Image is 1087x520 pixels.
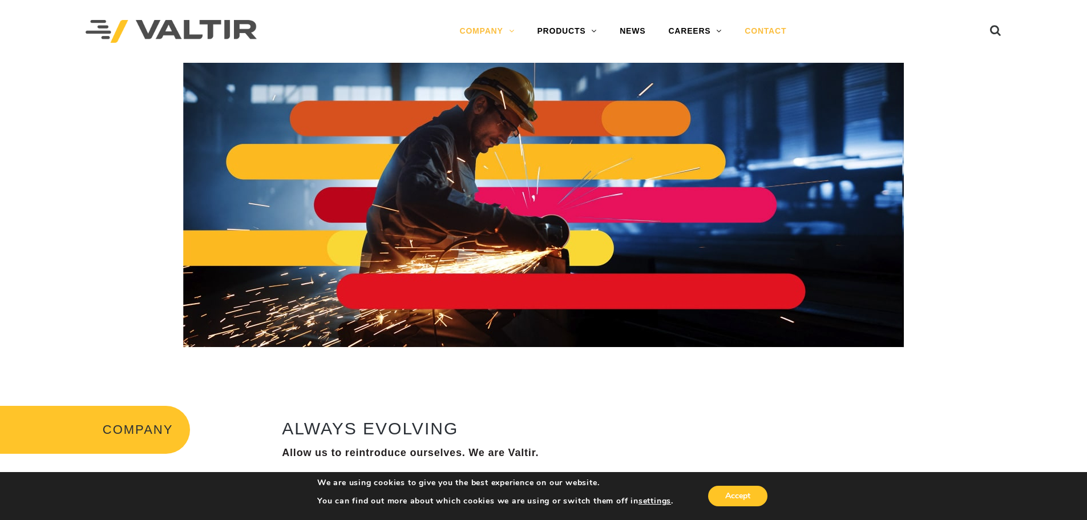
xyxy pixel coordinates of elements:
[317,478,673,488] p: We are using cookies to give you the best experience on our website.
[282,419,914,438] h2: ALWAYS EVOLVING
[282,447,539,458] strong: Allow us to reintroduce ourselves. We are Valtir.
[733,20,798,43] a: CONTACT
[657,20,733,43] a: CAREERS
[639,496,671,506] button: settings
[448,20,526,43] a: COMPANY
[608,20,657,43] a: NEWS
[86,20,257,43] img: Valtir
[526,20,608,43] a: PRODUCTS
[317,496,673,506] p: You can find out more about which cookies we are using or switch them off in .
[282,470,914,510] p: You may not know this name yet, but you know us. We’ve been around. We didn’t just break the mold...
[708,486,767,506] button: Accept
